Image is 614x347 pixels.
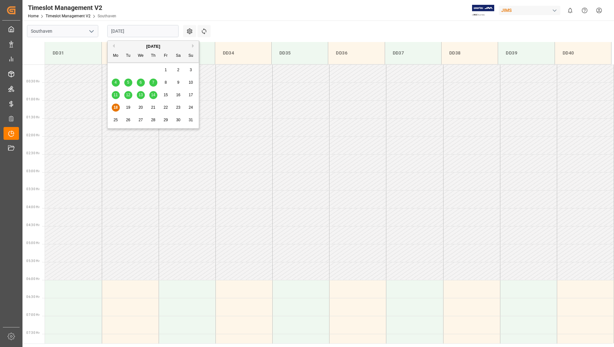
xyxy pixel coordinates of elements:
[189,105,193,110] span: 24
[138,93,143,97] span: 13
[137,116,145,124] div: Choose Wednesday, August 27th, 2025
[137,104,145,112] div: Choose Wednesday, August 20th, 2025
[26,133,39,137] span: 02:00 Hr
[140,80,142,85] span: 6
[149,104,157,112] div: Choose Thursday, August 21st, 2025
[138,118,143,122] span: 27
[26,241,39,245] span: 05:00 Hr
[190,68,192,72] span: 3
[174,79,182,87] div: Choose Saturday, August 9th, 2025
[26,223,39,227] span: 04:30 Hr
[26,97,39,101] span: 01:00 Hr
[163,105,168,110] span: 22
[176,93,180,97] span: 16
[174,52,182,60] div: Sa
[162,91,170,99] div: Choose Friday, August 15th, 2025
[152,80,154,85] span: 7
[124,104,132,112] div: Choose Tuesday, August 19th, 2025
[113,118,118,122] span: 25
[163,93,168,97] span: 15
[472,5,494,16] img: Exertis%20JAM%20-%20Email%20Logo.jpg_1722504956.jpg
[126,93,130,97] span: 12
[107,47,153,59] div: DD32
[107,25,179,37] input: DD-MM-YYYY
[26,295,39,299] span: 06:30 Hr
[126,105,130,110] span: 19
[113,105,118,110] span: 18
[26,169,39,173] span: 03:00 Hr
[177,68,180,72] span: 2
[174,104,182,112] div: Choose Saturday, August 23rd, 2025
[26,259,39,263] span: 05:30 Hr
[124,91,132,99] div: Choose Tuesday, August 12th, 2025
[110,64,197,126] div: month 2025-08
[189,80,193,85] span: 10
[151,93,155,97] span: 14
[333,47,379,59] div: DD36
[563,3,577,18] button: show 0 new notifications
[162,52,170,60] div: Fr
[187,66,195,74] div: Choose Sunday, August 3rd, 2025
[187,116,195,124] div: Choose Sunday, August 31st, 2025
[162,66,170,74] div: Choose Friday, August 1st, 2025
[149,52,157,60] div: Th
[127,80,129,85] span: 5
[189,93,193,97] span: 17
[176,105,180,110] span: 23
[113,93,118,97] span: 11
[163,118,168,122] span: 29
[111,44,115,48] button: Previous Month
[177,80,180,85] span: 9
[165,68,167,72] span: 1
[165,80,167,85] span: 8
[189,118,193,122] span: 31
[499,6,560,15] div: JIMS
[138,105,143,110] span: 20
[115,80,117,85] span: 4
[137,52,145,60] div: We
[50,47,96,59] div: DD31
[277,47,323,59] div: DD35
[112,116,120,124] div: Choose Monday, August 25th, 2025
[187,79,195,87] div: Choose Sunday, August 10th, 2025
[137,91,145,99] div: Choose Wednesday, August 13th, 2025
[124,116,132,124] div: Choose Tuesday, August 26th, 2025
[162,79,170,87] div: Choose Friday, August 8th, 2025
[390,47,436,59] div: DD37
[26,277,39,281] span: 06:00 Hr
[126,118,130,122] span: 26
[26,313,39,317] span: 07:00 Hr
[46,14,91,18] a: Timeslot Management V2
[192,44,196,48] button: Next Month
[503,47,549,59] div: DD39
[560,47,606,59] div: DD40
[137,79,145,87] div: Choose Wednesday, August 6th, 2025
[86,26,96,36] button: open menu
[577,3,592,18] button: Help Center
[174,116,182,124] div: Choose Saturday, August 30th, 2025
[187,91,195,99] div: Choose Sunday, August 17th, 2025
[162,104,170,112] div: Choose Friday, August 22nd, 2025
[112,79,120,87] div: Choose Monday, August 4th, 2025
[26,151,39,155] span: 02:30 Hr
[149,116,157,124] div: Choose Thursday, August 28th, 2025
[174,66,182,74] div: Choose Saturday, August 2nd, 2025
[26,331,39,334] span: 07:30 Hr
[27,25,98,37] input: Type to search/select
[26,115,39,119] span: 01:30 Hr
[124,79,132,87] div: Choose Tuesday, August 5th, 2025
[187,52,195,60] div: Su
[108,43,199,50] div: [DATE]
[162,116,170,124] div: Choose Friday, August 29th, 2025
[447,47,493,59] div: DD38
[112,52,120,60] div: Mo
[149,79,157,87] div: Choose Thursday, August 7th, 2025
[220,47,266,59] div: DD34
[28,3,116,13] div: Timeslot Management V2
[499,4,563,16] button: JIMS
[28,14,39,18] a: Home
[26,80,39,83] span: 00:30 Hr
[149,91,157,99] div: Choose Thursday, August 14th, 2025
[26,205,39,209] span: 04:00 Hr
[151,118,155,122] span: 28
